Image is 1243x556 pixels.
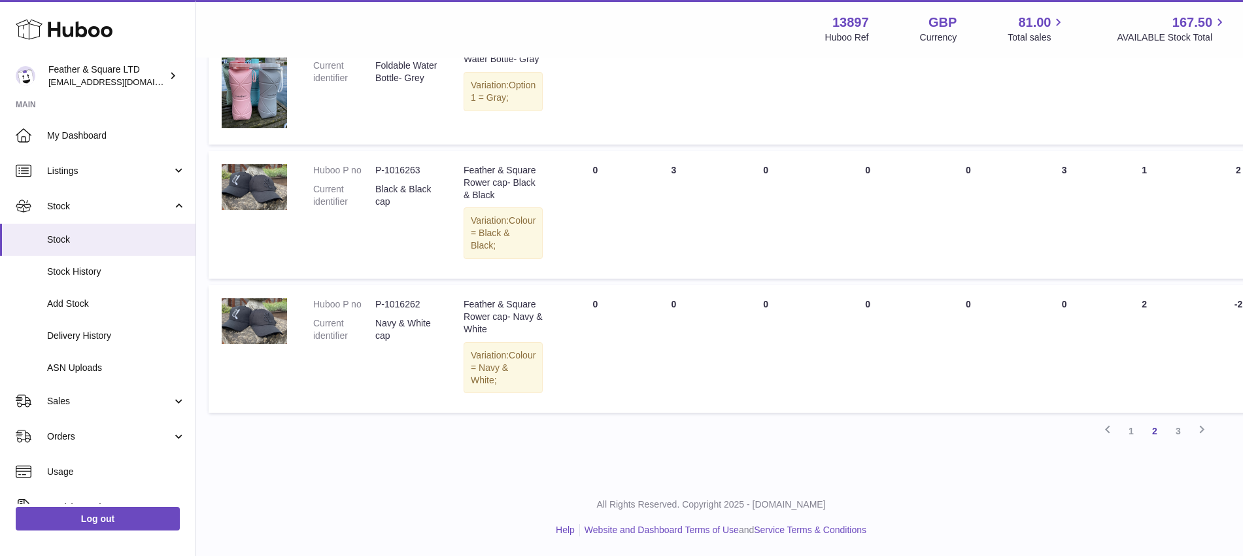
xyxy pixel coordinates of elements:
[47,165,172,177] span: Listings
[819,151,917,279] td: 0
[832,14,869,31] strong: 13897
[375,317,437,342] dd: Navy & White cap
[1119,419,1143,443] a: 1
[313,298,375,311] dt: Huboo P no
[819,28,917,145] td: 0
[966,165,971,175] span: 0
[1109,28,1180,145] td: 2
[47,266,186,278] span: Stock History
[1166,419,1190,443] a: 3
[222,41,287,128] img: product image
[222,164,287,210] img: product image
[1143,419,1166,443] a: 2
[47,501,172,513] span: Invoicing and Payments
[556,151,634,279] td: 0
[1020,151,1109,279] td: 3
[47,330,186,342] span: Delivery History
[754,525,866,535] a: Service Terms & Conditions
[1020,28,1109,145] td: 3
[375,183,437,208] dd: Black & Black cap
[198,498,1224,511] p: All Rights Reserved. Copyright 2025 - [DOMAIN_NAME]
[375,298,437,311] dd: P-1016262
[1109,151,1180,279] td: 1
[920,31,957,44] div: Currency
[47,362,186,374] span: ASN Uploads
[16,66,35,86] img: feathernsquare@gmail.com
[471,350,536,385] span: Colour = Navy & White;
[47,430,172,443] span: Orders
[48,63,166,88] div: Feather & Square LTD
[966,299,971,309] span: 0
[928,14,957,31] strong: GBP
[1008,14,1066,44] a: 81.00 Total sales
[1117,14,1227,44] a: 167.50 AVAILABLE Stock Total
[464,207,543,259] div: Variation:
[713,28,819,145] td: 0
[47,466,186,478] span: Usage
[375,60,437,84] dd: Foldable Water Bottle- Grey
[585,525,739,535] a: Website and Dashboard Terms of Use
[464,72,543,111] div: Variation:
[825,31,869,44] div: Huboo Ref
[16,507,180,530] a: Log out
[464,298,543,336] div: Feather & Square Rower cap- Navy & White
[819,285,917,413] td: 0
[464,342,543,394] div: Variation:
[313,164,375,177] dt: Huboo P no
[556,285,634,413] td: 0
[634,151,713,279] td: 3
[713,285,819,413] td: 0
[313,60,375,84] dt: Current identifier
[375,164,437,177] dd: P-1016263
[313,317,375,342] dt: Current identifier
[580,524,866,536] li: and
[222,298,287,344] img: product image
[634,28,713,145] td: 3
[556,525,575,535] a: Help
[471,215,536,251] span: Colour = Black & Black;
[1172,14,1212,31] span: 167.50
[1117,31,1227,44] span: AVAILABLE Stock Total
[47,234,186,246] span: Stock
[47,130,186,142] span: My Dashboard
[556,28,634,145] td: 0
[1109,285,1180,413] td: 2
[713,151,819,279] td: 0
[464,164,543,201] div: Feather & Square Rower cap- Black & Black
[313,183,375,208] dt: Current identifier
[48,77,192,87] span: [EMAIL_ADDRESS][DOMAIN_NAME]
[1020,285,1109,413] td: 0
[1008,31,1066,44] span: Total sales
[1018,14,1051,31] span: 81.00
[47,395,172,408] span: Sales
[634,285,713,413] td: 0
[47,200,172,213] span: Stock
[47,298,186,310] span: Add Stock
